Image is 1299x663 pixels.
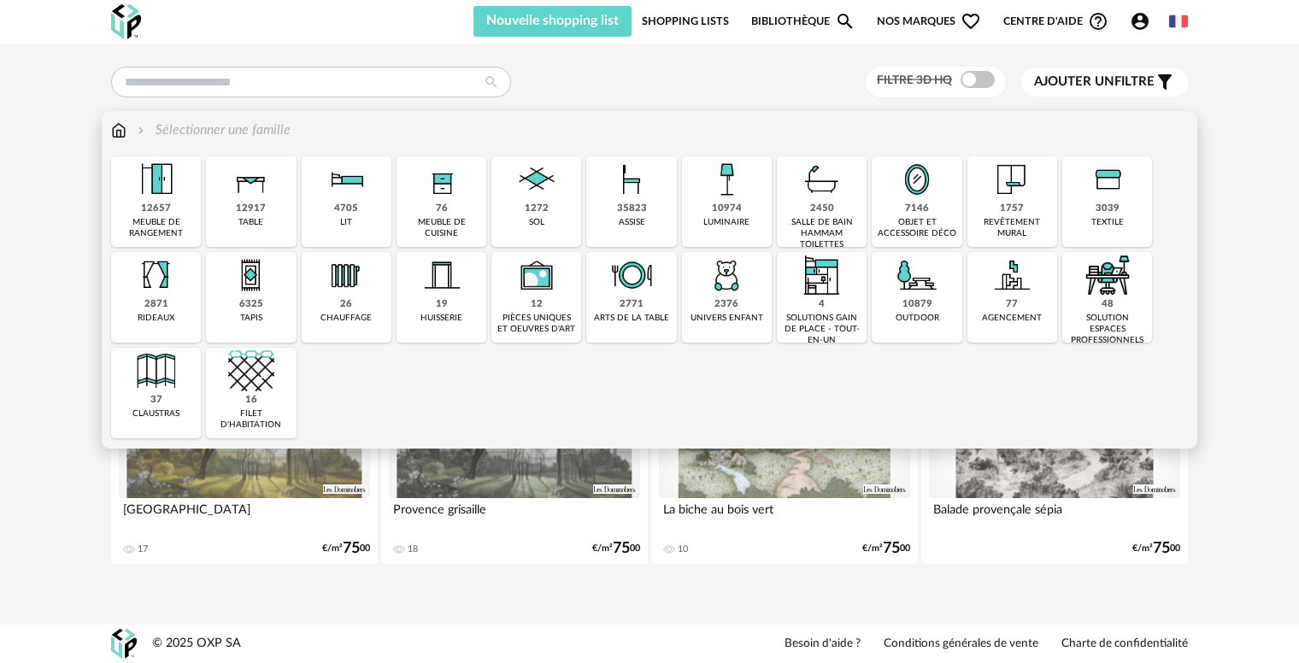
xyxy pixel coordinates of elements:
[323,156,369,202] img: Literie.png
[340,217,352,228] div: lit
[678,543,688,555] div: 10
[862,543,910,554] div: €/m² 00
[613,543,630,554] span: 75
[1130,11,1158,32] span: Account Circle icon
[514,252,560,298] img: UniqueOeuvre.png
[751,6,855,37] a: BibliothèqueMagnify icon
[144,298,168,311] div: 2871
[322,543,370,554] div: €/m² 00
[810,202,834,215] div: 2450
[211,408,291,431] div: filet d'habitation
[486,14,619,27] span: Nouvelle shopping list
[402,217,481,239] div: meuble de cuisine
[608,252,655,298] img: ArtTable.png
[894,252,940,298] img: Outdoor.png
[240,313,262,324] div: tapis
[381,349,648,564] a: 3D HQ Provence grisaille 18 €/m²7500
[111,120,126,140] img: svg+xml;base64,PHN2ZyB3aWR0aD0iMTYiIGhlaWdodD0iMTciIHZpZXdCb3g9IjAgMCAxNiAxNyIgZmlsbD0ibm9uZSIgeG...
[651,349,918,564] a: 3D HQ La biche au bois vert 10 €/m²7500
[1006,298,1018,311] div: 77
[617,202,647,215] div: 35823
[782,313,861,346] div: solutions gain de place - tout-en-un
[1061,637,1188,652] a: Charte de confidentialité
[592,543,640,554] div: €/m² 00
[1153,543,1170,554] span: 75
[785,637,861,652] a: Besoin d'aide ?
[132,408,179,420] div: claustras
[340,298,352,311] div: 26
[703,252,749,298] img: UniversEnfant.png
[141,202,171,215] div: 12657
[961,11,981,32] span: Heart Outline icon
[152,636,241,652] div: © 2025 OXP SA
[703,217,749,228] div: luminaire
[608,156,655,202] img: Assise.png
[835,11,855,32] span: Magnify icon
[1084,156,1131,202] img: Textile.png
[408,543,418,555] div: 18
[973,217,1052,239] div: revêtement mural
[111,4,141,39] img: OXP
[1132,543,1180,554] div: €/m² 00
[228,156,274,202] img: Table.png
[1155,72,1175,92] span: Filter icon
[877,6,981,37] span: Nos marques
[1034,73,1155,91] span: filtre
[116,217,196,239] div: meuble de rangement
[883,543,900,554] span: 75
[902,298,932,311] div: 10879
[799,252,845,298] img: ToutEnUn.png
[133,156,179,202] img: Meuble%20de%20rangement.png
[525,202,549,215] div: 1272
[703,156,749,202] img: Luminaire.png
[712,202,742,215] div: 10974
[419,252,465,298] img: Huiserie.png
[1169,12,1188,31] img: fr
[111,349,378,564] a: 3D HQ [GEOGRAPHIC_DATA] 17 €/m²7500
[134,120,148,140] img: svg+xml;base64,PHN2ZyB3aWR0aD0iMTYiIGhlaWdodD0iMTYiIHZpZXdCb3g9IjAgMCAxNiAxNiIgZmlsbD0ibm9uZSIgeG...
[228,348,274,394] img: filet.png
[982,313,1042,324] div: agencement
[343,543,360,554] span: 75
[436,202,448,215] div: 76
[989,156,1035,202] img: Papier%20peint.png
[799,156,845,202] img: Salle%20de%20bain.png
[1088,11,1108,32] span: Help Circle Outline icon
[389,498,640,532] div: Provence grisaille
[236,202,266,215] div: 12917
[320,313,372,324] div: chauffage
[619,217,645,228] div: assise
[714,298,738,311] div: 2376
[514,156,560,202] img: Sol.png
[905,202,929,215] div: 7146
[1067,313,1147,346] div: solution espaces professionnels
[921,349,1188,564] a: 3D HQ Balade provençale sépia €/m²7500
[1003,11,1108,32] span: Centre d'aideHelp Circle Outline icon
[819,298,825,311] div: 4
[620,298,644,311] div: 2771
[1091,217,1124,228] div: textile
[1096,202,1120,215] div: 3039
[133,348,179,394] img: Cloison.png
[894,156,940,202] img: Miroir.png
[896,313,939,324] div: outdoor
[1000,202,1024,215] div: 1757
[419,156,465,202] img: Rangement.png
[691,313,763,324] div: univers enfant
[119,498,370,532] div: [GEOGRAPHIC_DATA]
[1102,298,1114,311] div: 48
[111,629,137,659] img: OXP
[245,394,257,407] div: 16
[323,252,369,298] img: Radiateur.png
[228,252,274,298] img: Tapis.png
[138,543,148,555] div: 17
[989,252,1035,298] img: Agencement.png
[642,6,729,37] a: Shopping Lists
[134,120,291,140] div: Sélectionner une famille
[239,298,263,311] div: 6325
[133,252,179,298] img: Rideaux.png
[659,498,910,532] div: La biche au bois vert
[1130,11,1150,32] span: Account Circle icon
[884,637,1038,652] a: Conditions générales de vente
[436,298,448,311] div: 19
